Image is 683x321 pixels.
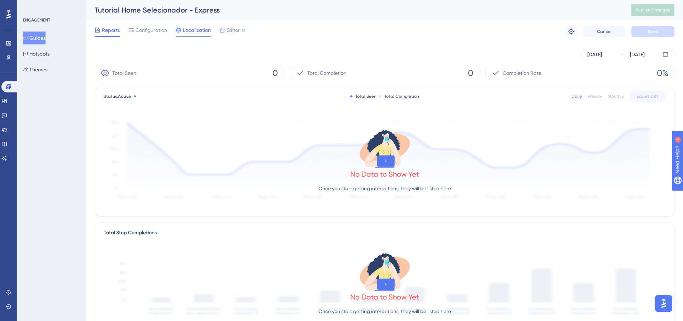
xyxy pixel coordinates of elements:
[631,4,674,16] button: Publish Changes
[183,26,211,34] span: Localization
[648,29,658,34] span: Save
[350,94,376,99] div: Total Seen
[350,169,419,179] div: No Data to Show Yet
[631,26,674,37] button: Save
[23,47,49,60] button: Hotspots
[468,67,473,79] span: 0
[95,5,613,15] div: Tutorial Home Selecionador - Express
[583,26,626,37] button: Cancel
[23,63,47,76] button: Themes
[23,17,50,23] div: ENGAGEMENT
[350,292,419,302] div: No Data to Show Yet
[503,69,541,77] span: Completion Rate
[379,94,419,99] div: Total Completion
[636,7,670,13] span: Publish Changes
[588,94,602,99] div: Weekly
[136,26,167,34] span: Configuration
[630,50,645,59] div: [DATE]
[102,26,120,34] span: Reports
[318,184,451,193] p: Once you start getting interactions, they will be listed here
[630,91,665,102] button: Export CSV
[112,69,136,77] span: Total Seen
[227,26,240,34] span: Editor
[307,69,346,77] span: Total Completion
[104,229,157,237] div: Total Step Completions
[318,307,451,316] p: Once you start getting interactions, they will be listed here
[587,50,602,59] div: [DATE]
[571,94,582,99] div: Daily
[597,29,612,34] span: Cancel
[50,4,52,9] div: 4
[104,94,131,99] span: Status:
[272,67,278,79] span: 0
[653,293,674,314] iframe: UserGuiding AI Assistant Launcher
[636,94,659,99] span: Export CSV
[118,94,131,99] span: Active
[17,2,45,10] span: Need Help?
[657,67,668,79] span: 0%
[608,94,624,99] div: Monthly
[23,32,46,44] button: Guides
